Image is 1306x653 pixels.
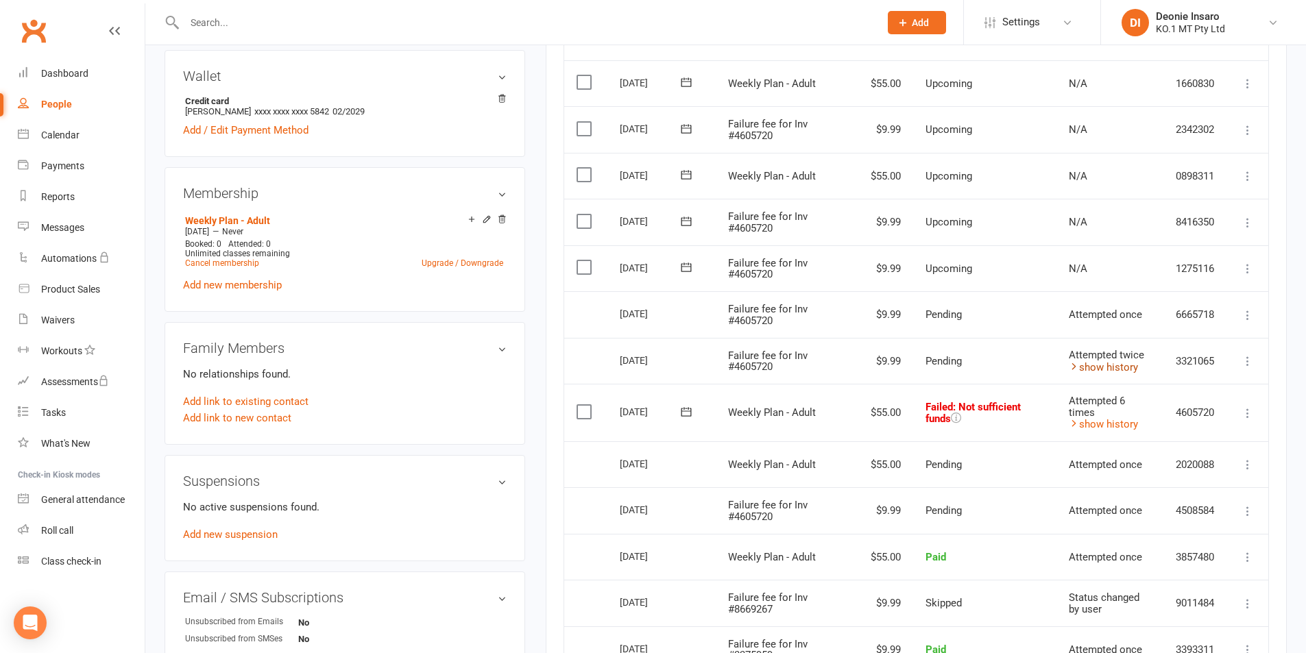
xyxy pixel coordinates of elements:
div: [DATE] [620,210,683,232]
td: $9.99 [854,106,913,153]
div: Unsubscribed from Emails [185,615,298,628]
a: Product Sales [18,274,145,305]
td: 1275116 [1163,245,1227,292]
div: [DATE] [620,164,683,186]
strong: No [298,634,377,644]
a: Calendar [18,120,145,151]
span: Attempted once [1069,308,1142,321]
a: Add link to existing contact [183,393,309,410]
a: Waivers [18,305,145,336]
span: Upcoming [926,262,972,275]
td: $9.99 [854,291,913,338]
div: [DATE] [620,257,683,278]
div: [DATE] [620,545,683,567]
a: Assessments [18,367,145,397]
span: xxxx xxxx xxxx 5842 [254,106,329,116]
span: : Not sufficient funds [926,401,1021,426]
a: Weekly Plan - Adult [185,215,270,226]
td: $9.99 [854,338,913,384]
div: [DATE] [620,349,683,371]
div: People [41,99,72,110]
span: Pending [926,308,962,321]
span: Settings [1002,7,1040,38]
span: Pending [926,504,962,517]
span: Attended: 0 [228,239,271,249]
span: Pending [926,355,962,367]
td: 2342302 [1163,106,1227,153]
a: Dashboard [18,58,145,89]
div: General attendance [41,494,125,505]
p: No relationships found. [183,366,507,382]
span: Weekly Plan - Adult [728,170,816,182]
a: show history [1069,418,1138,430]
td: 0898311 [1163,153,1227,199]
div: — [182,226,507,237]
td: 3857480 [1163,534,1227,580]
div: Messages [41,222,84,233]
a: Roll call [18,515,145,546]
span: [DATE] [185,227,209,236]
td: 2020088 [1163,441,1227,488]
div: [DATE] [620,401,683,422]
span: Failure fee for Inv #4605720 [728,118,808,142]
span: Weekly Plan - Adult [728,551,816,563]
span: Attempted once [1069,551,1142,563]
td: $55.00 [854,441,913,488]
div: KO.1 MT Pty Ltd [1156,23,1225,35]
span: Never [222,227,243,236]
span: Failure fee for Inv #4605720 [728,257,808,281]
span: Attempted 6 times [1069,395,1125,419]
span: Failure fee for Inv #4605720 [728,349,808,373]
a: General attendance kiosk mode [18,484,145,515]
div: Payments [41,160,84,171]
td: $55.00 [854,534,913,580]
a: Automations [18,243,145,274]
div: Class check-in [41,556,101,567]
div: [DATE] [620,453,683,474]
a: show history [1069,361,1138,373]
span: Paid [926,551,946,563]
div: Waivers [41,315,75,325]
h3: Wallet [183,69,507,84]
div: [DATE] [620,499,683,520]
h3: Suspensions [183,473,507,489]
div: DI [1122,9,1149,36]
td: $9.99 [854,580,913,626]
div: Automations [41,253,97,264]
div: Dashboard [41,68,88,79]
span: Failure fee for Inv #8669267 [728,591,808,615]
span: Weekly Plan - Adult [728,77,816,90]
td: 3321065 [1163,338,1227,384]
span: Failure fee for Inv #4605720 [728,499,808,523]
div: What's New [41,438,90,449]
td: 6665718 [1163,291,1227,338]
div: Product Sales [41,284,100,295]
a: Add new membership [183,279,282,291]
h3: Membership [183,186,507,201]
div: Tasks [41,407,66,418]
a: What's New [18,428,145,459]
span: N/A [1069,216,1087,228]
span: Upcoming [926,170,972,182]
td: 4605720 [1163,384,1227,441]
a: Tasks [18,397,145,428]
div: Workouts [41,345,82,356]
div: Calendar [41,130,80,140]
strong: Credit card [185,96,500,106]
a: Workouts [18,336,145,367]
a: Class kiosk mode [18,546,145,577]
td: $55.00 [854,153,913,199]
a: Upgrade / Downgrade [422,258,503,268]
td: $9.99 [854,199,913,245]
a: Add new suspension [183,528,278,541]
span: N/A [1069,123,1087,136]
span: Attempted twice [1069,349,1144,361]
span: Weekly Plan - Adult [728,458,816,471]
span: Unlimited classes remaining [185,249,290,258]
td: 9011484 [1163,580,1227,626]
h3: Email / SMS Subscriptions [183,590,507,605]
span: Attempted once [1069,458,1142,471]
td: $55.00 [854,60,913,107]
input: Search... [180,13,870,32]
a: Cancel membership [185,258,259,268]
